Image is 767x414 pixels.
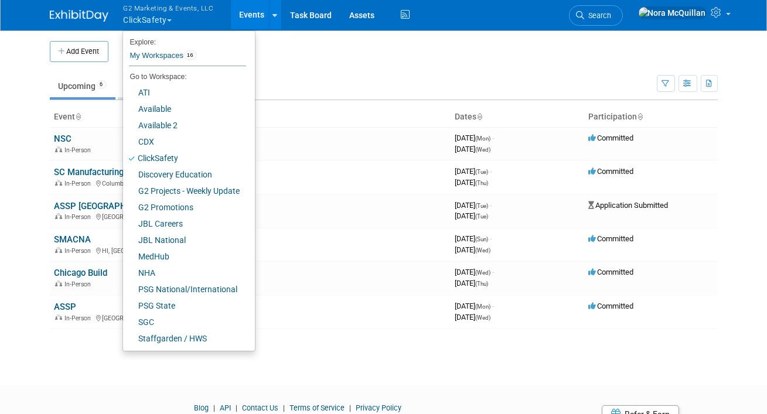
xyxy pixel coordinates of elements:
[289,403,345,412] a: Terms of Service
[50,75,115,97] a: Upcoming6
[55,213,62,219] img: In-Person Event
[455,211,489,220] span: [DATE]
[54,211,446,221] div: [GEOGRAPHIC_DATA], [GEOGRAPHIC_DATA]
[210,403,218,412] span: |
[65,146,95,154] span: In-Person
[233,403,240,412] span: |
[476,146,491,153] span: (Wed)
[123,265,246,281] a: NHA
[451,107,584,127] th: Dates
[183,50,197,60] span: 16
[54,302,77,312] a: ASSP
[589,201,669,210] span: Application Submitted
[123,248,246,265] a: MedHub
[50,41,108,62] button: Add Event
[455,234,492,243] span: [DATE]
[123,134,246,150] a: CDX
[569,5,623,26] a: Search
[123,297,246,314] a: PSG State
[589,268,634,276] span: Committed
[455,313,491,321] span: [DATE]
[124,2,214,14] span: G2 Marketing & Events, LLC
[455,245,491,254] span: [DATE]
[476,236,489,242] span: (Sun)
[490,234,492,243] span: -
[65,213,95,221] span: In-Person
[220,403,231,412] a: API
[54,134,72,144] a: NSC
[638,112,643,121] a: Sort by Participation Type
[123,84,246,101] a: ATI
[280,403,288,412] span: |
[493,134,495,142] span: -
[585,11,612,20] span: Search
[589,167,634,176] span: Committed
[55,314,62,320] img: In-Person Event
[476,180,489,186] span: (Thu)
[65,180,95,187] span: In-Person
[455,302,495,310] span: [DATE]
[476,269,491,276] span: (Wed)
[123,281,246,297] a: PSG National/International
[129,46,246,66] a: My Workspaces16
[584,107,718,127] th: Participation
[455,145,491,153] span: [DATE]
[54,178,446,187] div: Columbia, [GEOGRAPHIC_DATA]
[54,167,157,177] a: SC Manufacturing Summit
[123,330,246,347] a: Staffgarden / HWS
[476,169,489,175] span: (Tue)
[54,313,446,322] div: [GEOGRAPHIC_DATA], [GEOGRAPHIC_DATA]
[490,167,492,176] span: -
[55,280,62,286] img: In-Person Event
[589,134,634,142] span: Committed
[493,268,495,276] span: -
[493,302,495,310] span: -
[356,403,401,412] a: Privacy Policy
[476,247,491,254] span: (Wed)
[65,247,95,255] span: In-Person
[97,80,107,89] span: 6
[55,247,62,253] img: In-Person Event
[55,180,62,186] img: In-Person Event
[455,134,495,142] span: [DATE]
[54,268,108,278] a: Chicago Build
[194,403,209,412] a: Blog
[123,199,246,215] a: G2 Promotions
[490,201,492,210] span: -
[54,245,446,255] div: HI, [GEOGRAPHIC_DATA]
[123,35,246,46] li: Explore:
[476,303,491,310] span: (Mon)
[476,213,489,220] span: (Tue)
[76,112,81,121] a: Sort by Event Name
[476,280,489,287] span: (Thu)
[476,135,491,142] span: (Mon)
[123,150,246,166] a: ClickSafety
[477,112,483,121] a: Sort by Start Date
[589,234,634,243] span: Committed
[346,403,354,412] span: |
[50,107,451,127] th: Event
[455,178,489,187] span: [DATE]
[55,146,62,152] img: In-Person Event
[123,232,246,248] a: JBL National
[54,234,91,245] a: SMACNA
[242,403,278,412] a: Contact Us
[123,183,246,199] a: G2 Projects - Weekly Update
[123,215,246,232] a: JBL Careers
[65,280,95,288] span: In-Person
[638,6,707,19] img: Nora McQuillan
[589,302,634,310] span: Committed
[50,10,108,22] img: ExhibitDay
[123,69,246,84] li: Go to Workspace:
[476,314,491,321] span: (Wed)
[65,314,95,322] span: In-Person
[455,268,495,276] span: [DATE]
[118,75,169,97] a: Past101
[476,203,489,209] span: (Tue)
[455,201,492,210] span: [DATE]
[455,167,492,176] span: [DATE]
[455,279,489,288] span: [DATE]
[123,117,246,134] a: Available 2
[54,201,163,211] a: ASSP [GEOGRAPHIC_DATA]
[123,166,246,183] a: Discovery Education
